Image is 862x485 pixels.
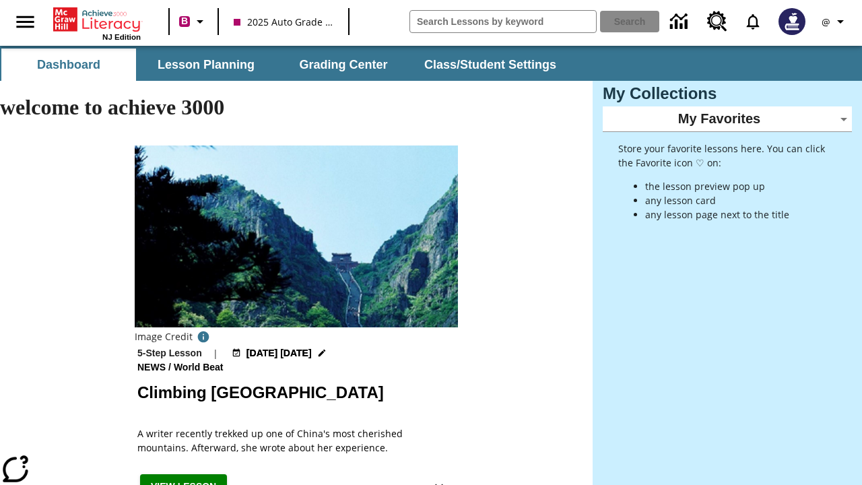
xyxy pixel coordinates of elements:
[645,207,826,222] li: any lesson page next to the title
[137,426,455,455] div: A writer recently trekked up one of China's most cherished mountains. Afterward, she wrote about ...
[822,15,830,29] span: @
[770,4,814,39] button: Select a new avatar
[234,15,333,29] span: 2025 Auto Grade 10
[135,145,458,327] img: 6000 stone steps to climb Mount Tai in Chinese countryside
[137,381,455,405] h2: Climbing Mount Tai
[174,360,226,375] span: World Beat
[413,48,567,81] button: Class/Student Settings
[246,346,312,360] span: [DATE] [DATE]
[213,346,218,360] span: |
[735,4,770,39] a: Notifications
[53,6,141,33] a: Home
[137,360,168,375] span: News
[699,3,735,40] a: Resource Center, Will open in new tab
[778,8,805,35] img: Avatar
[276,48,411,81] button: Grading Center
[603,84,852,103] h3: My Collections
[53,5,141,41] div: Home
[193,327,214,346] button: Credit for photo and all related images: Public Domain/Charlie Fong
[181,13,188,30] span: B
[618,141,826,170] p: Store your favorite lessons here. You can click the Favorite icon ♡ on:
[139,48,273,81] button: Lesson Planning
[135,330,193,344] p: Image Credit
[229,346,329,360] button: Jul 22 - Jun 30 Choose Dates
[662,3,699,40] a: Data Center
[645,179,826,193] li: the lesson preview pop up
[174,9,213,34] button: Boost Class color is violet red. Change class color
[1,48,136,81] button: Dashboard
[603,106,852,132] div: My Favorites
[102,33,141,41] span: NJ Edition
[645,193,826,207] li: any lesson card
[5,2,45,42] button: Open side menu
[168,362,171,373] span: /
[814,9,857,34] button: Profile/Settings
[137,346,202,360] p: 5-Step Lesson
[410,11,596,32] input: search field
